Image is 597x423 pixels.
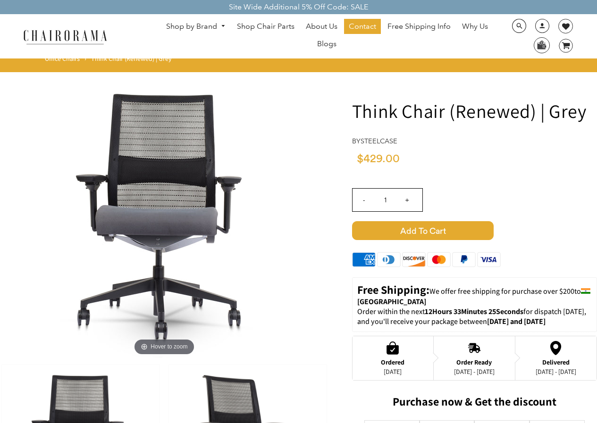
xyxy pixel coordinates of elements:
[232,19,299,34] a: Shop Chair Parts
[536,358,576,366] div: Delivered
[352,395,597,413] h2: Purchase now & Get the discount
[306,22,337,32] span: About Us
[237,22,294,32] span: Shop Chair Parts
[357,153,400,165] span: $429.00
[387,22,451,32] span: Free Shipping Info
[357,307,592,327] p: Order within the next for dispatch [DATE], and you'll receive your package between
[361,137,397,145] a: Steelcase
[23,75,306,358] img: Think Chair (Renewed) | Grey - chairorama
[536,368,576,375] div: [DATE] - [DATE]
[357,297,426,307] strong: [GEOGRAPHIC_DATA]
[349,22,376,32] span: Contact
[352,137,597,145] h4: by
[18,28,112,45] img: chairorama
[357,282,592,307] p: to
[317,39,336,49] span: Blogs
[396,189,419,211] input: +
[352,221,494,240] span: Add to Cart
[161,19,230,34] a: Shop by Brand
[312,36,341,51] a: Blogs
[383,19,455,34] a: Free Shipping Info
[344,19,381,34] a: Contact
[454,368,495,375] div: [DATE] - [DATE]
[487,316,546,326] strong: [DATE] and [DATE]
[454,358,495,366] div: Order Ready
[353,189,375,211] input: -
[534,38,549,52] img: WhatsApp_Image_2024-07-12_at_16.23.01.webp
[352,221,597,240] button: Add to Cart
[381,368,404,375] div: [DATE]
[381,358,404,366] div: Ordered
[429,286,574,296] span: We offer free shipping for purchase over $200
[45,54,175,67] nav: breadcrumbs
[152,19,502,54] nav: DesktopNavigation
[457,19,493,34] a: Why Us
[301,19,342,34] a: About Us
[352,99,597,123] h1: Think Chair (Renewed) | Grey
[462,22,488,32] span: Why Us
[425,307,523,316] span: 12Hours 33Minutes 25Seconds
[23,211,306,221] a: Think Chair (Renewed) | Grey - chairoramaHover to zoom
[357,282,429,297] strong: Free Shipping:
